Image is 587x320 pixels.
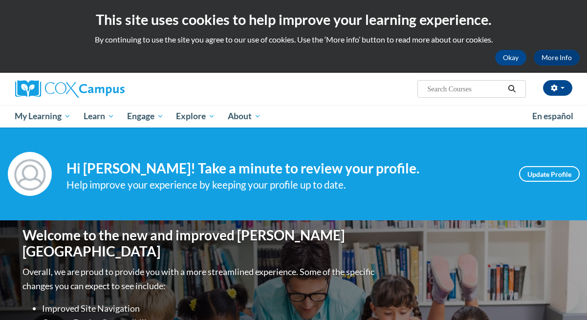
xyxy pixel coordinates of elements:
div: Main menu [8,105,580,128]
a: Explore [170,105,221,128]
a: Engage [121,105,170,128]
div: Help improve your experience by keeping your profile up to date. [66,177,504,193]
a: En español [526,106,580,127]
img: Cox Campus [15,80,125,98]
p: Overall, we are proud to provide you with a more streamlined experience. Some of the specific cha... [22,265,377,293]
img: Profile Image [8,152,52,196]
a: Update Profile [519,166,580,182]
a: Cox Campus [15,80,191,98]
span: En español [532,111,573,121]
span: Engage [127,110,164,122]
li: Improved Site Navigation [42,301,377,316]
a: About [221,105,267,128]
a: More Info [534,50,580,65]
button: Search [504,83,519,95]
button: Account Settings [543,80,572,96]
input: Search Courses [426,83,504,95]
iframe: Button to launch messaging window [548,281,579,312]
a: Learn [77,105,121,128]
h4: Hi [PERSON_NAME]! Take a minute to review your profile. [66,160,504,177]
h1: Welcome to the new and improved [PERSON_NAME][GEOGRAPHIC_DATA] [22,227,377,260]
span: About [228,110,261,122]
p: By continuing to use the site you agree to our use of cookies. Use the ‘More info’ button to read... [7,34,580,45]
span: Learn [84,110,114,122]
span: Explore [176,110,215,122]
a: My Learning [9,105,78,128]
span: My Learning [15,110,71,122]
button: Okay [495,50,526,65]
h2: This site uses cookies to help improve your learning experience. [7,10,580,29]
